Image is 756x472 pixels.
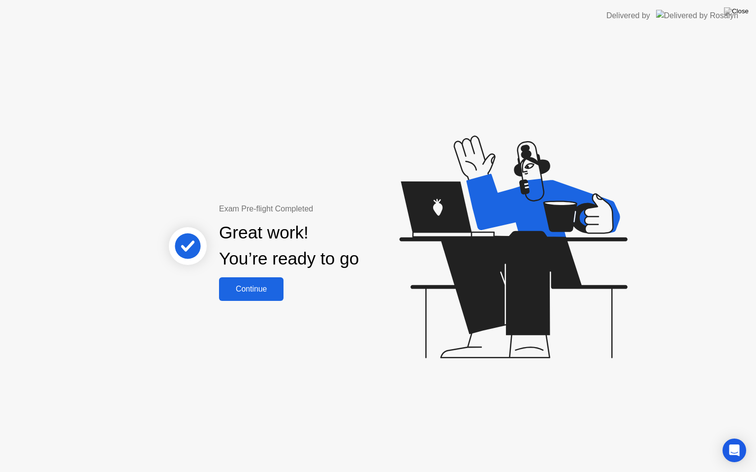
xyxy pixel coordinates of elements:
[724,7,749,15] img: Close
[219,277,283,301] button: Continue
[219,220,359,272] div: Great work! You’re ready to go
[656,10,738,21] img: Delivered by Rosalyn
[222,285,281,294] div: Continue
[606,10,650,22] div: Delivered by
[723,439,746,462] div: Open Intercom Messenger
[219,203,422,215] div: Exam Pre-flight Completed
